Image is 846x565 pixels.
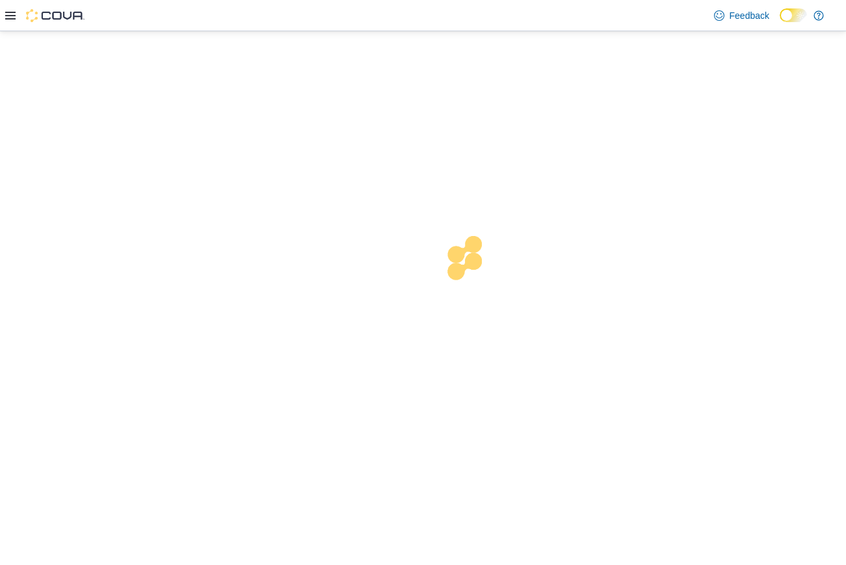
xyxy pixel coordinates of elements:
span: Feedback [730,9,769,22]
a: Feedback [709,3,774,29]
img: Cova [26,9,85,22]
input: Dark Mode [780,8,807,22]
span: Dark Mode [780,22,780,23]
img: cova-loader [423,226,521,324]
